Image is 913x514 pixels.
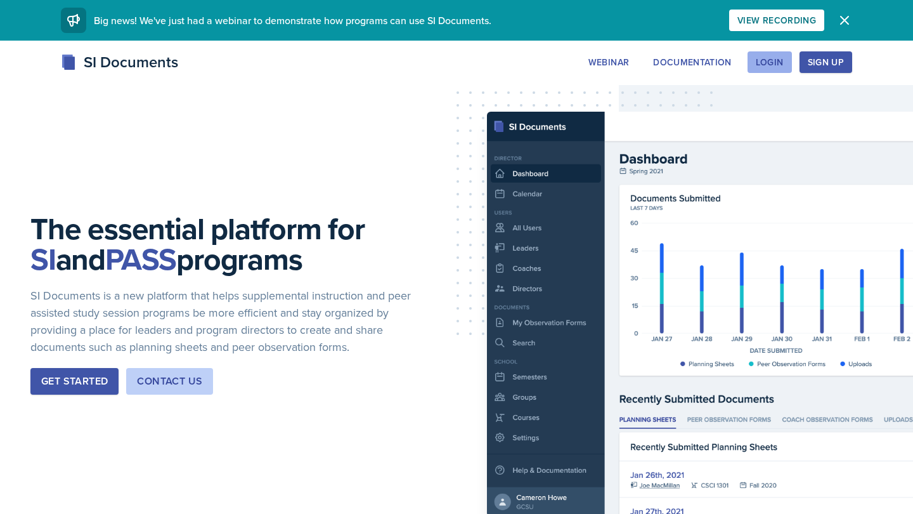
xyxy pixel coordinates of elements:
[61,51,178,74] div: SI Documents
[126,368,213,395] button: Contact Us
[729,10,824,31] button: View Recording
[94,13,491,27] span: Big news! We've just had a webinar to demonstrate how programs can use SI Documents.
[800,51,852,73] button: Sign Up
[580,51,637,73] button: Webinar
[808,57,844,67] div: Sign Up
[645,51,740,73] button: Documentation
[737,15,816,25] div: View Recording
[748,51,792,73] button: Login
[41,374,108,389] div: Get Started
[137,374,202,389] div: Contact Us
[756,57,784,67] div: Login
[30,368,119,395] button: Get Started
[653,57,732,67] div: Documentation
[588,57,629,67] div: Webinar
